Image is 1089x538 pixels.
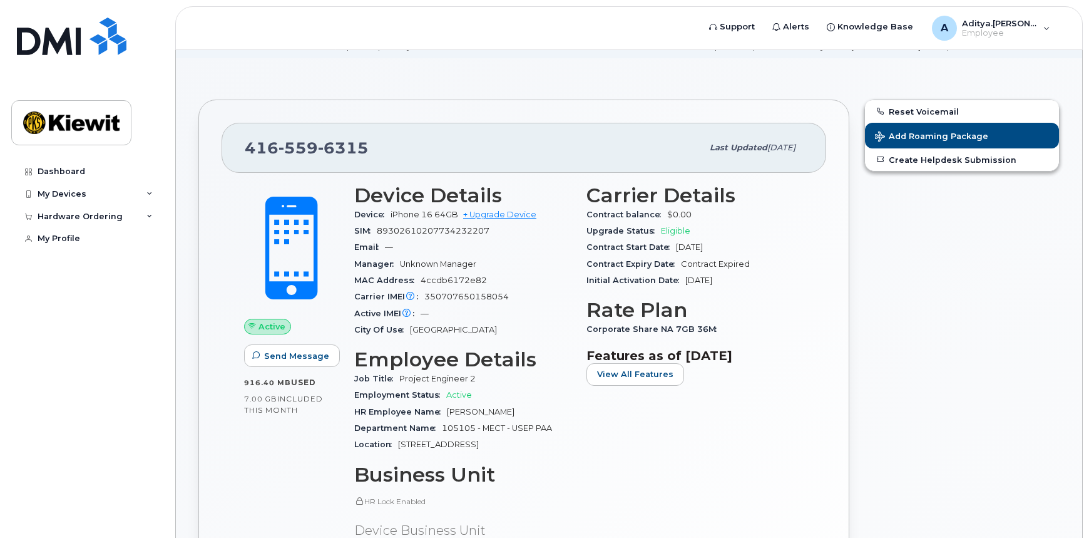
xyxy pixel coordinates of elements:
span: [DATE] [676,242,703,252]
span: Send Message [264,350,329,362]
span: [PERSON_NAME] [447,407,514,416]
span: Employee [962,28,1037,38]
span: 350707650158054 [424,292,509,301]
span: Project Engineer 2 [399,374,476,383]
span: used [291,378,316,387]
span: 559 [279,138,318,157]
a: Alerts [764,14,818,39]
span: 416 [245,138,369,157]
span: Contract Expiry Date [586,259,681,269]
div: Aditya.Gupta [923,16,1059,41]
span: Knowledge Base [837,21,913,33]
span: 916.40 MB [244,378,291,387]
span: Corporate Share NA 7GB 36M [586,324,723,334]
span: A [941,21,948,36]
span: Alerts [783,21,809,33]
span: iPhone 16 64GB [391,210,458,219]
h3: Features as of [DATE] [586,348,804,363]
span: $0.00 [667,210,692,219]
span: Active [258,321,285,333]
button: View All Features [586,363,684,386]
span: [DATE] [685,276,712,285]
span: Employment Status [354,390,446,400]
span: [DATE] [767,143,795,152]
a: Create Helpdesk Submission [865,148,1059,171]
span: SIM [354,226,377,235]
span: — [421,309,429,318]
span: Email [354,242,385,252]
span: Unknown Manager [400,259,476,269]
span: Active IMEI [354,309,421,318]
span: Last updated [710,143,767,152]
button: Send Message [244,344,340,367]
span: Department Name [354,423,442,433]
span: 4ccdb6172e82 [421,276,487,285]
p: HR Lock Enabled [354,496,571,507]
span: [STREET_ADDRESS] [398,440,479,449]
button: Reset Voicemail [865,100,1059,123]
button: Add Roaming Package [865,123,1059,148]
h3: Business Unit [354,463,571,486]
span: 89302610207734232207 [377,226,489,235]
span: 7.00 GB [244,395,277,403]
h3: Rate Plan [586,299,804,321]
span: Upgrade Status [586,226,661,235]
span: [GEOGRAPHIC_DATA] [410,325,497,334]
span: Contract balance [586,210,667,219]
span: Add Roaming Package [875,132,988,143]
span: Device [354,210,391,219]
span: Location [354,440,398,449]
h3: Carrier Details [586,184,804,207]
iframe: Messenger [813,261,1080,477]
span: MAC Address [354,276,421,285]
span: 105105 - MECT - USEP PAA [442,423,552,433]
span: 6315 [318,138,369,157]
a: Support [700,14,764,39]
span: Active [446,390,472,400]
a: Knowledge Base [818,14,922,39]
span: View All Features [597,368,673,380]
h3: Employee Details [354,348,571,371]
span: Contract Expired [681,259,750,269]
span: Job Title [354,374,399,383]
span: Manager [354,259,400,269]
iframe: Messenger Launcher [1035,484,1080,529]
span: Eligible [661,226,690,235]
span: Initial Activation Date [586,276,685,285]
span: Contract Start Date [586,242,676,252]
h3: Device Details [354,184,571,207]
span: Support [720,21,755,33]
span: City Of Use [354,325,410,334]
span: Carrier IMEI [354,292,424,301]
span: HR Employee Name [354,407,447,416]
span: Aditya.[PERSON_NAME] [962,18,1037,28]
span: included this month [244,394,323,415]
a: + Upgrade Device [463,210,536,219]
span: — [385,242,393,252]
